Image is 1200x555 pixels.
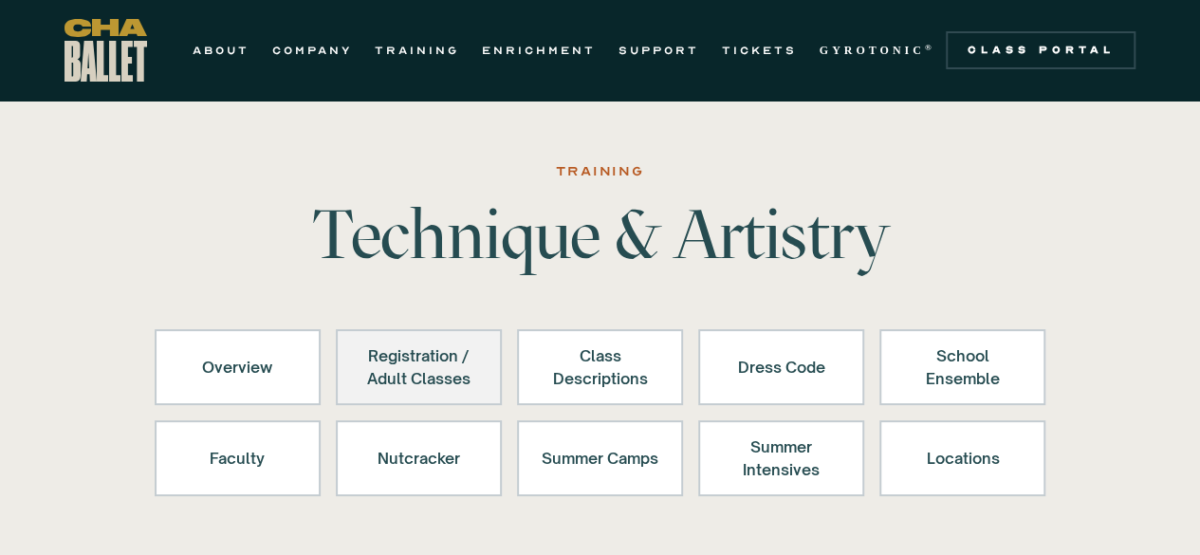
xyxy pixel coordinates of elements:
[336,420,502,496] a: Nutcracker
[820,39,935,62] a: GYROTONIC®
[904,344,1021,390] div: School Ensemble
[65,19,147,82] a: home
[360,435,477,481] div: Nutcracker
[155,329,321,405] a: Overview
[482,39,596,62] a: ENRICHMENT
[723,435,840,481] div: Summer Intensives
[698,420,864,496] a: Summer Intensives
[272,39,352,62] a: COMPANY
[336,329,502,405] a: Registration /Adult Classes
[305,200,896,268] h1: Technique & Artistry
[723,344,840,390] div: Dress Code
[946,31,1135,69] a: Class Portal
[193,39,249,62] a: ABOUT
[375,39,459,62] a: TRAINING
[542,344,658,390] div: Class Descriptions
[722,39,797,62] a: TICKETS
[925,43,935,52] sup: ®
[360,344,477,390] div: Registration / Adult Classes
[618,39,699,62] a: SUPPORT
[517,329,683,405] a: Class Descriptions
[542,435,658,481] div: Summer Camps
[879,420,1045,496] a: Locations
[556,160,643,183] div: Training
[179,344,296,390] div: Overview
[957,43,1124,58] div: Class Portal
[904,435,1021,481] div: Locations
[698,329,864,405] a: Dress Code
[517,420,683,496] a: Summer Camps
[820,44,925,57] strong: GYROTONIC
[879,329,1045,405] a: School Ensemble
[155,420,321,496] a: Faculty
[179,435,296,481] div: Faculty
